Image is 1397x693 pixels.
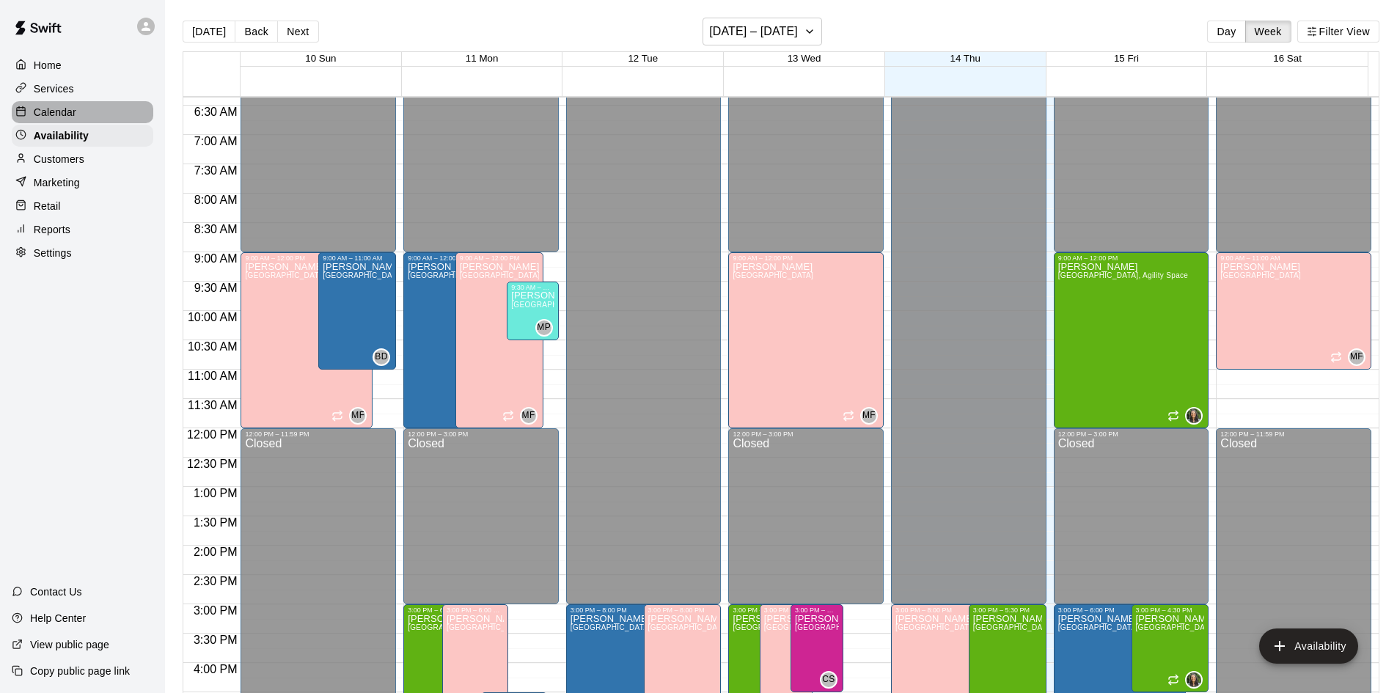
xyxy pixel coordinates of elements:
[30,637,109,652] p: View public page
[34,105,76,120] p: Calendar
[12,219,153,241] a: Reports
[191,106,241,118] span: 6:30 AM
[34,128,89,143] p: Availability
[408,254,487,262] div: 9:00 AM – 12:00 PM
[12,148,153,170] div: Customers
[1187,672,1201,687] img: Megan MacDonald
[30,584,82,599] p: Contact Us
[190,516,241,529] span: 1:30 PM
[1185,671,1203,689] div: Megan MacDonald
[764,623,845,631] span: [GEOGRAPHIC_DATA]
[1136,606,1205,614] div: 3:00 PM – 4:30 PM
[862,408,876,423] span: MF
[183,428,241,441] span: 12:00 PM
[241,252,373,428] div: 9:00 AM – 12:00 PM: Available
[245,430,392,438] div: 12:00 PM – 11:59 PM
[1245,21,1291,43] button: Week
[466,53,498,64] button: 11 Mon
[12,242,153,264] a: Settings
[184,370,241,382] span: 11:00 AM
[788,53,821,64] button: 13 Wed
[184,340,241,353] span: 10:30 AM
[1207,21,1245,43] button: Day
[728,428,884,604] div: 12:00 PM – 3:00 PM: Closed
[190,663,241,675] span: 4:00 PM
[408,438,554,609] div: Closed
[1058,438,1205,609] div: Closed
[351,408,364,423] span: MF
[1167,410,1179,422] span: Recurring availability
[1136,623,1266,631] span: [GEOGRAPHIC_DATA], Agility Space
[733,623,863,631] span: [GEOGRAPHIC_DATA], Agility Space
[323,254,392,262] div: 9:00 AM – 11:00 AM
[447,623,527,631] span: [GEOGRAPHIC_DATA]
[12,195,153,217] div: Retail
[403,252,491,428] div: 9:00 AM – 12:00 PM: Available
[950,53,980,64] button: 14 Thu
[895,623,976,631] span: [GEOGRAPHIC_DATA]
[1054,428,1209,604] div: 12:00 PM – 3:00 PM: Closed
[860,407,878,425] div: Matt Field
[408,271,538,279] span: [GEOGRAPHIC_DATA], Agility Space
[408,623,538,631] span: [GEOGRAPHIC_DATA], Agility Space
[1297,21,1379,43] button: Filter View
[235,21,278,43] button: Back
[733,438,879,609] div: Closed
[733,430,879,438] div: 12:00 PM – 3:00 PM
[1259,628,1358,664] button: add
[190,634,241,646] span: 3:30 PM
[502,410,514,422] span: Recurring availability
[191,252,241,265] span: 9:00 AM
[1220,271,1301,279] span: [GEOGRAPHIC_DATA]
[1114,53,1139,64] button: 15 Fri
[191,282,241,294] span: 9:30 AM
[184,399,241,411] span: 11:30 AM
[190,604,241,617] span: 3:00 PM
[34,175,80,190] p: Marketing
[820,671,837,689] div: Cayden Sparks
[511,301,592,309] span: [GEOGRAPHIC_DATA]
[191,194,241,206] span: 8:00 AM
[318,252,396,370] div: 9:00 AM – 11:00 AM: Available
[1348,348,1365,366] div: Matt Field
[1167,674,1179,686] span: Recurring availability
[648,623,729,631] span: [GEOGRAPHIC_DATA]
[190,575,241,587] span: 2:30 PM
[34,222,70,237] p: Reports
[12,101,153,123] a: Calendar
[455,252,543,428] div: 9:00 AM – 12:00 PM: Available
[733,606,777,614] div: 3:00 PM – 6:00 PM
[843,410,854,422] span: Recurring availability
[703,18,822,45] button: [DATE] – [DATE]
[764,606,808,614] div: 3:00 PM – 6:00 PM
[1058,271,1189,279] span: [GEOGRAPHIC_DATA], Agility Space
[34,81,74,96] p: Services
[34,246,72,260] p: Settings
[537,320,551,335] span: MP
[1132,604,1209,692] div: 3:00 PM – 4:30 PM: Available
[733,271,813,279] span: [GEOGRAPHIC_DATA]
[1273,53,1302,64] button: 16 Sat
[245,254,368,262] div: 9:00 AM – 12:00 PM
[522,408,535,423] span: MF
[375,350,387,364] span: BD
[191,135,241,147] span: 7:00 AM
[1058,606,1181,614] div: 3:00 PM – 6:00 PM
[12,54,153,76] a: Home
[191,223,241,235] span: 8:30 AM
[30,611,86,626] p: Help Center
[183,21,235,43] button: [DATE]
[30,664,130,678] p: Copy public page link
[511,284,554,291] div: 9:30 AM – 10:30 AM
[628,53,658,64] span: 12 Tue
[1058,430,1205,438] div: 12:00 PM – 3:00 PM
[1350,350,1363,364] span: MF
[973,623,1104,631] span: [GEOGRAPHIC_DATA], Agility Space
[183,458,241,470] span: 12:30 PM
[191,164,241,177] span: 7:30 AM
[331,410,343,422] span: Recurring availability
